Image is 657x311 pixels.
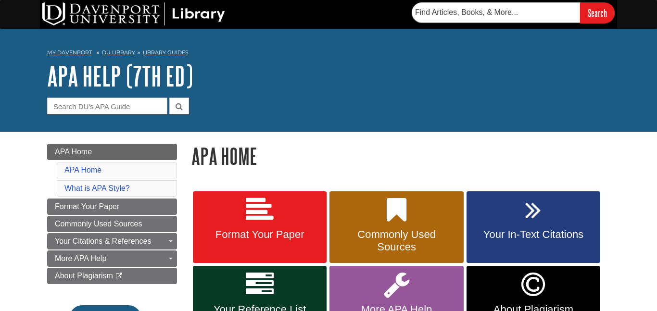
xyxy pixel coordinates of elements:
span: Your Citations & References [55,237,151,245]
span: Your In-Text Citations [474,228,593,241]
form: Searches DU Library's articles, books, and more [412,2,615,23]
span: Commonly Used Sources [55,220,142,228]
a: Your In-Text Citations [467,191,600,263]
a: DU Library [102,49,135,56]
input: Search DU's APA Guide [47,98,167,114]
span: About Plagiarism [55,272,113,280]
h1: APA Home [191,144,610,168]
a: Format Your Paper [193,191,327,263]
input: Find Articles, Books, & More... [412,2,580,23]
input: Search [580,2,615,23]
a: Library Guides [143,49,189,56]
a: Your Citations & References [47,233,177,249]
nav: breadcrumb [47,46,610,62]
a: Commonly Used Sources [329,191,463,263]
img: DU Library [42,2,225,25]
a: APA Home [47,144,177,160]
span: APA Home [55,148,92,156]
a: My Davenport [47,49,92,57]
a: APA Help (7th Ed) [47,61,193,91]
a: Format Your Paper [47,199,177,215]
a: Commonly Used Sources [47,216,177,232]
span: Commonly Used Sources [337,228,456,253]
a: What is APA Style? [64,184,130,192]
span: Format Your Paper [200,228,319,241]
a: APA Home [64,166,101,174]
span: More APA Help [55,254,106,262]
span: Format Your Paper [55,202,119,211]
i: This link opens in a new window [115,273,123,279]
a: About Plagiarism [47,268,177,284]
a: More APA Help [47,250,177,267]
